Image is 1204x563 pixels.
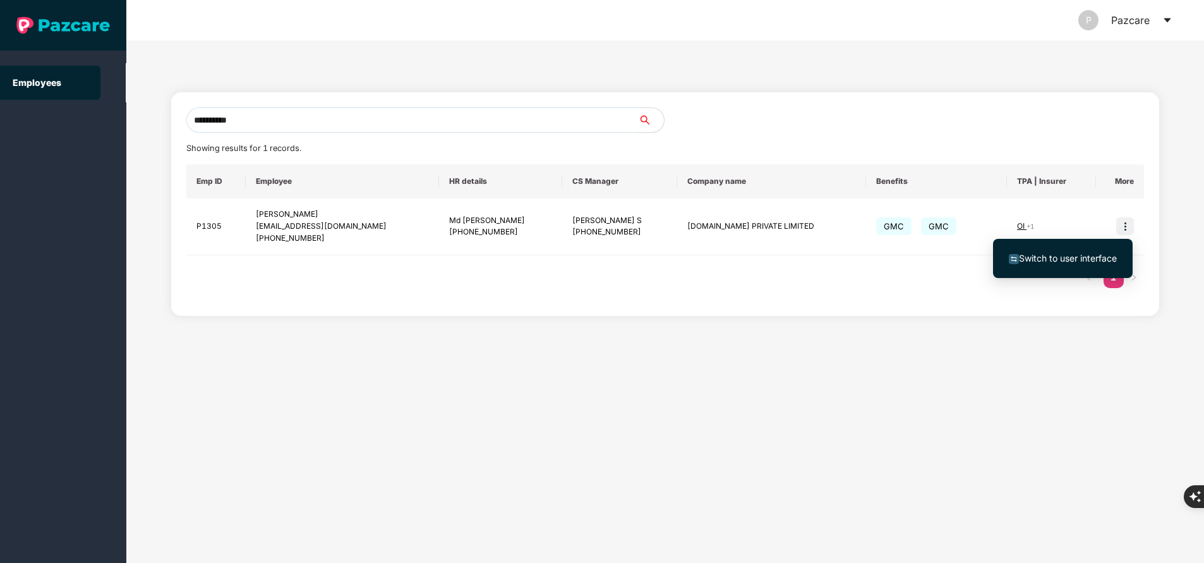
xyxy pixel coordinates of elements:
span: right [1130,274,1138,281]
button: right [1124,268,1144,288]
th: CS Manager [562,164,677,198]
span: + 1 [1026,222,1034,230]
span: caret-down [1162,15,1172,25]
a: Employees [13,77,61,88]
th: HR details [439,164,562,198]
div: Md [PERSON_NAME] [449,215,552,227]
td: P1305 [186,198,246,255]
div: [PHONE_NUMBER] [572,226,667,238]
span: search [638,115,664,125]
span: P [1086,10,1092,30]
th: Benefits [866,164,1007,198]
img: svg+xml;base64,PHN2ZyB4bWxucz0iaHR0cDovL3d3dy53My5vcmcvMjAwMC9zdmciIHdpZHRoPSIxNiIgaGVpZ2h0PSIxNi... [1009,254,1019,264]
div: [PHONE_NUMBER] [256,233,429,245]
div: [EMAIL_ADDRESS][DOMAIN_NAME] [256,221,429,233]
span: Showing results for 1 records. [186,143,301,153]
img: icon [1116,217,1134,235]
button: search [638,107,665,133]
div: [PERSON_NAME] [256,209,429,221]
th: Company name [677,164,866,198]
th: Employee [246,164,439,198]
th: TPA | Insurer [1007,164,1096,198]
th: More [1096,164,1144,198]
div: [PHONE_NUMBER] [449,226,552,238]
div: [PERSON_NAME] S [572,215,667,227]
span: OI [1017,221,1026,231]
span: Switch to user interface [1019,253,1117,263]
li: Next Page [1124,268,1144,288]
th: Emp ID [186,164,246,198]
span: GMC [876,217,912,235]
td: [DOMAIN_NAME] PRIVATE LIMITED [677,198,866,255]
span: GMC [921,217,956,235]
